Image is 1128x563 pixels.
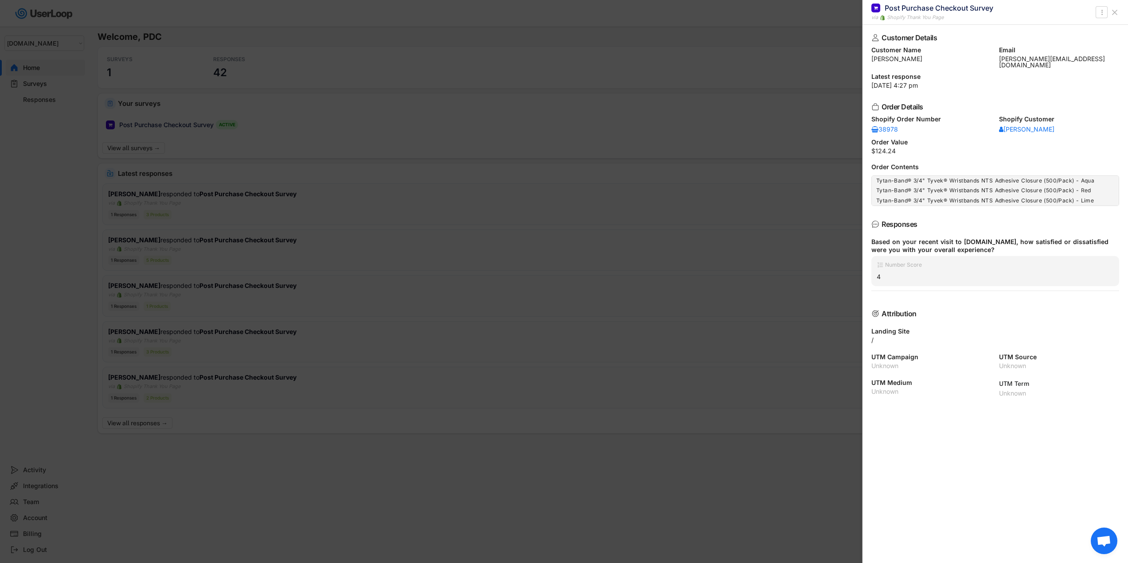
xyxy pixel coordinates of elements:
[876,197,1114,204] div: Tytan-Band® 3/4" Tyvek® Wristbands NTS Adhesive Closure (500/Pack) - Lime
[877,273,1114,281] div: 4
[999,354,1120,360] div: UTM Source
[882,103,1105,110] div: Order Details
[999,380,1120,388] div: UTM Term
[871,337,1119,343] div: /
[999,390,1120,396] div: Unknown
[871,47,992,53] div: Customer Name
[1097,7,1106,18] button: 
[882,34,1105,41] div: Customer Details
[885,3,993,13] div: Post Purchase Checkout Survey
[1101,8,1103,17] text: 
[885,262,922,268] div: Number Score
[999,47,1120,53] div: Email
[871,82,1119,89] div: [DATE] 4:27 pm
[999,363,1120,369] div: Unknown
[871,56,992,62] div: [PERSON_NAME]
[871,363,992,369] div: Unknown
[1091,528,1117,554] a: Open chat
[871,14,878,21] div: via
[871,328,1119,334] div: Landing Site
[871,388,992,395] div: Unknown
[871,139,1119,145] div: Order Value
[999,56,1120,68] div: [PERSON_NAME][EMAIL_ADDRESS][DOMAIN_NAME]
[871,116,992,122] div: Shopify Order Number
[871,380,992,386] div: UTM Medium
[880,15,885,20] img: 1156660_ecommerce_logo_shopify_icon%20%281%29.png
[887,14,944,21] div: Shopify Thank You Page
[999,116,1120,122] div: Shopify Customer
[999,125,1054,134] a: [PERSON_NAME]
[882,221,1105,228] div: Responses
[999,126,1054,132] div: [PERSON_NAME]
[871,126,898,132] div: 38978
[871,74,1119,80] div: Latest response
[871,125,898,134] a: 38978
[871,354,992,360] div: UTM Campaign
[882,310,1105,317] div: Attribution
[871,238,1112,254] div: Based on your recent visit to [DOMAIN_NAME], how satisfied or dissatisfied were you with your ove...
[876,187,1114,194] div: Tytan-Band® 3/4" Tyvek® Wristbands NTS Adhesive Closure (500/Pack) - Red
[871,148,1119,154] div: $124.24
[871,164,1119,170] div: Order Contents
[876,177,1114,184] div: Tytan-Band® 3/4" Tyvek® Wristbands NTS Adhesive Closure (500/Pack) - Aqua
